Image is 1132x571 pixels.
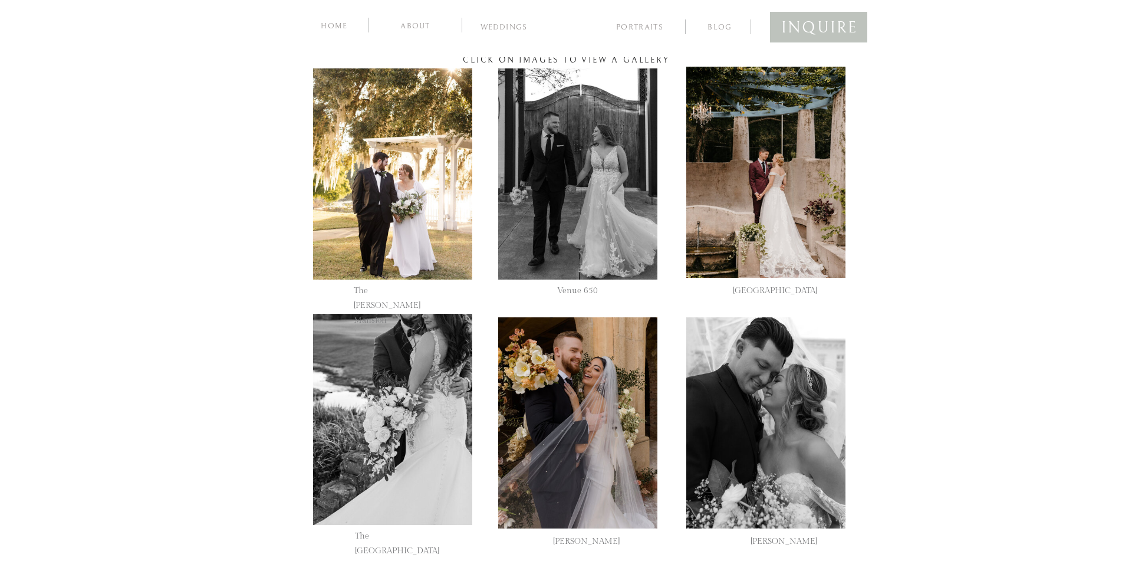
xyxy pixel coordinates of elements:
[387,19,443,31] a: about
[354,284,432,295] p: The [PERSON_NAME] Mansion
[611,23,668,34] a: Portraits
[733,284,799,295] p: [GEOGRAPHIC_DATA]
[781,14,856,37] a: inquire
[697,21,743,32] a: blog
[318,19,350,31] a: home
[557,284,600,295] p: Venue 650
[453,54,679,68] h3: Click on images to view a gallery
[355,529,441,540] p: The [GEOGRAPHIC_DATA]
[751,534,792,546] p: [PERSON_NAME]
[553,534,604,546] p: [PERSON_NAME]
[472,23,535,35] a: Weddings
